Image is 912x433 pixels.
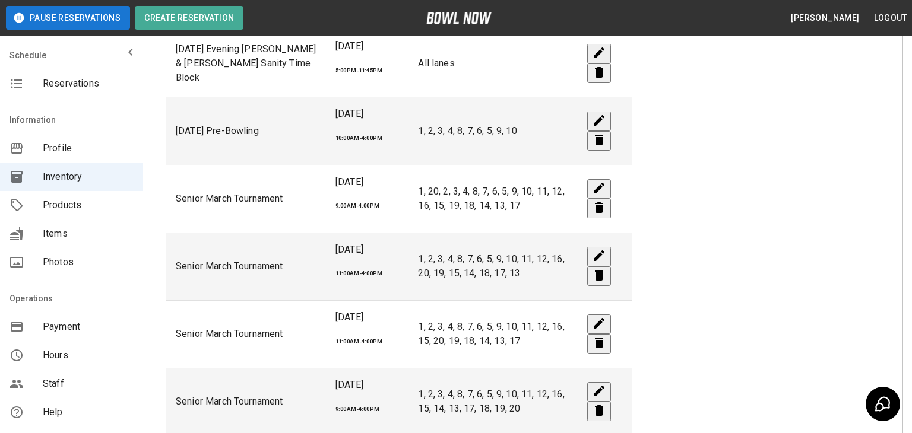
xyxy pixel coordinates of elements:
[43,170,133,184] span: Inventory
[43,255,133,269] span: Photos
[43,320,133,334] span: Payment
[418,320,568,348] p: 1, 2, 3, 4, 8, 7, 6, 5, 9, 10, 11, 12, 16, 15, 20, 19, 18, 14, 13, 17
[176,124,316,138] p: [DATE] Pre-Bowling
[426,12,492,24] img: logo
[418,252,568,281] p: 1, 2, 3, 4, 8, 7, 6, 5, 9, 10, 11, 12, 16, 20, 19, 15, 14, 18, 17, 13
[176,327,316,341] p: Senior March Tournament
[335,310,399,324] p: [DATE]
[869,7,912,29] button: Logout
[43,405,133,419] span: Help
[43,348,133,362] span: Hours
[587,63,611,83] button: remove
[176,192,316,206] p: Senior March Tournament
[587,44,611,63] button: edit
[418,56,568,71] p: All lanes
[418,387,568,416] p: 1, 2, 3, 4, 8, 7, 6, 5, 9, 10, 11, 12, 16, 15, 14, 13, 17, 18, 19, 20
[335,134,399,142] h6: 10:00AM-4:00PM
[587,334,611,354] button: remove
[786,7,864,29] button: [PERSON_NAME]
[335,338,399,345] h6: 11:00AM-4:00PM
[43,227,133,241] span: Items
[176,42,316,85] p: [DATE] Evening [PERSON_NAME] & [PERSON_NAME] Sanity Time Block
[587,247,611,266] button: edit
[335,243,399,257] p: [DATE]
[587,131,611,151] button: remove
[176,259,316,273] p: Senior March Tournament
[335,175,399,189] p: [DATE]
[418,124,568,138] p: 1, 2, 3, 4, 8, 7, 6, 5, 9, 10
[43,141,133,155] span: Profile
[587,266,611,286] button: remove
[176,394,316,409] p: Senior March Tournament
[418,184,568,213] p: 1, 20, 2, 3, 4, 8, 7, 6, 5, 9, 10, 11, 12, 16, 15, 19, 18, 14, 13, 17
[335,39,399,53] p: [DATE]
[335,405,399,413] h6: 9:00AM-4:00PM
[335,269,399,277] h6: 11:00AM-4:00PM
[135,6,243,30] button: Create Reservation
[587,402,611,421] button: remove
[43,77,133,91] span: Reservations
[335,378,399,392] p: [DATE]
[6,6,130,30] button: Pause Reservations
[587,199,611,218] button: remove
[587,112,611,131] button: edit
[335,107,399,121] p: [DATE]
[587,314,611,334] button: edit
[43,198,133,212] span: Products
[335,202,399,209] h6: 9:00AM-4:00PM
[587,179,611,199] button: edit
[587,382,611,402] button: edit
[43,377,133,391] span: Staff
[335,66,399,74] h6: 5:00PM-11:45PM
